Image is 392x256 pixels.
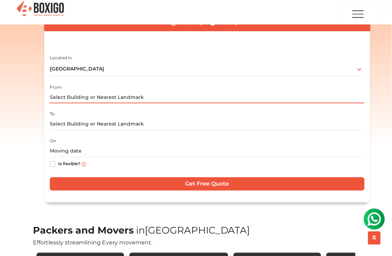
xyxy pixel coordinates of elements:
img: Boxigo [16,0,65,18]
input: Select Building or Nearest Landmark [50,91,365,103]
span: [GEOGRAPHIC_DATA] [50,66,104,72]
label: From [50,84,62,90]
button: scroll up [368,231,381,245]
input: Select Building or Nearest Landmark [50,118,365,130]
input: Moving date [50,145,365,157]
label: Located in [50,55,72,61]
span: in [136,225,145,236]
label: On [50,138,56,144]
input: Get Free Quote [50,177,365,191]
label: To [50,111,55,117]
h1: Packers and Movers [33,225,359,237]
img: menu [351,4,365,24]
span: [GEOGRAPHIC_DATA] [134,225,250,236]
label: Is flexible? [58,160,80,167]
span: Effortlessly streamlining Every movement. [33,240,152,246]
img: whatsapp-icon.svg [7,7,21,21]
img: info [82,162,86,167]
